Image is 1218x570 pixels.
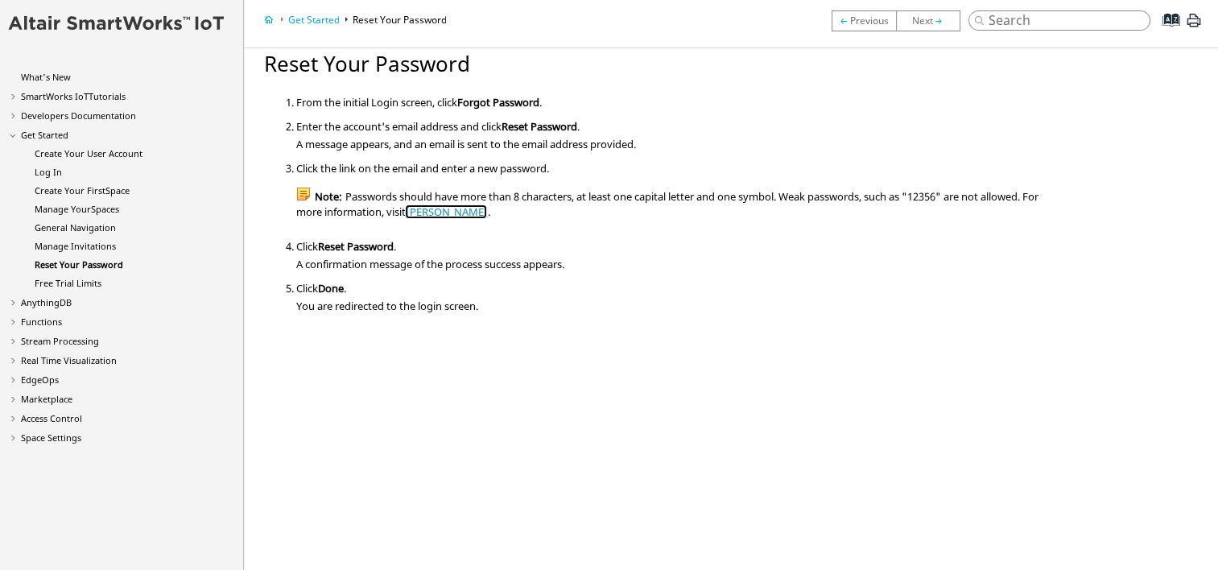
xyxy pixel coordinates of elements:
span: Click . [295,236,395,254]
a: Free Trial Limits [912,13,944,27]
a: EdgeOps [21,374,59,386]
span: From the initial Login screen, click . [295,92,541,109]
span: Click the link on the email and enter a new password. [295,158,548,176]
div: A confirmation message of the process success appears. [295,254,1041,271]
a: Manage Invitations [832,10,896,31]
span: Done [317,281,343,295]
a: Marketplace [21,393,72,405]
span: Note: [295,186,345,207]
span: Forgot Password [456,95,539,109]
a: Space Settings [21,432,81,444]
a: Developers Documentation [21,109,136,122]
span: Reset Password [317,239,393,254]
input: Search [968,10,1150,31]
span: Space [105,184,130,196]
div: A message appears, and an email is sent to the email address provided. [295,134,1041,151]
span: Click . [295,278,345,295]
span: Spaces [91,203,119,215]
a: Reset Your Password [352,13,446,27]
a: Free Trial Limits [35,277,101,289]
a: Get Started [21,129,68,141]
a: Reset Your Password [35,258,123,271]
a: Stream Processing [21,335,99,347]
a: What's New [21,71,71,83]
a: AnythingDB [21,296,72,308]
a: Manage YourSpaces [35,203,119,215]
a: General Navigation [35,221,116,233]
a: Create Your User Account [35,147,142,159]
div: You are redirected to the login screen. [295,295,1041,313]
a: Access Control [21,412,82,424]
div: Passwords should have more than 8 characters, at least one capital letter and one symbol. Weak pa... [295,189,1041,218]
a: Print this page [1185,19,1203,34]
a: SmartWorks IoTTutorials [21,90,126,102]
span: SmartWorks IoT [21,90,89,102]
a: Create Your FirstSpace [35,184,130,196]
a: Real Time Visualization [21,354,117,366]
a: Get Started [287,13,339,27]
a: Manage Invitations [839,13,889,27]
a: Functions [21,316,62,328]
a: [PERSON_NAME] [405,204,487,219]
a: Index [1150,25,1182,39]
a: Manage Invitations [35,240,116,252]
a: Free Trial Limits [896,10,968,31]
span: Enter the account's email address and click . [295,116,579,134]
span: Reset Password [501,119,576,134]
a: Log In [35,166,62,178]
